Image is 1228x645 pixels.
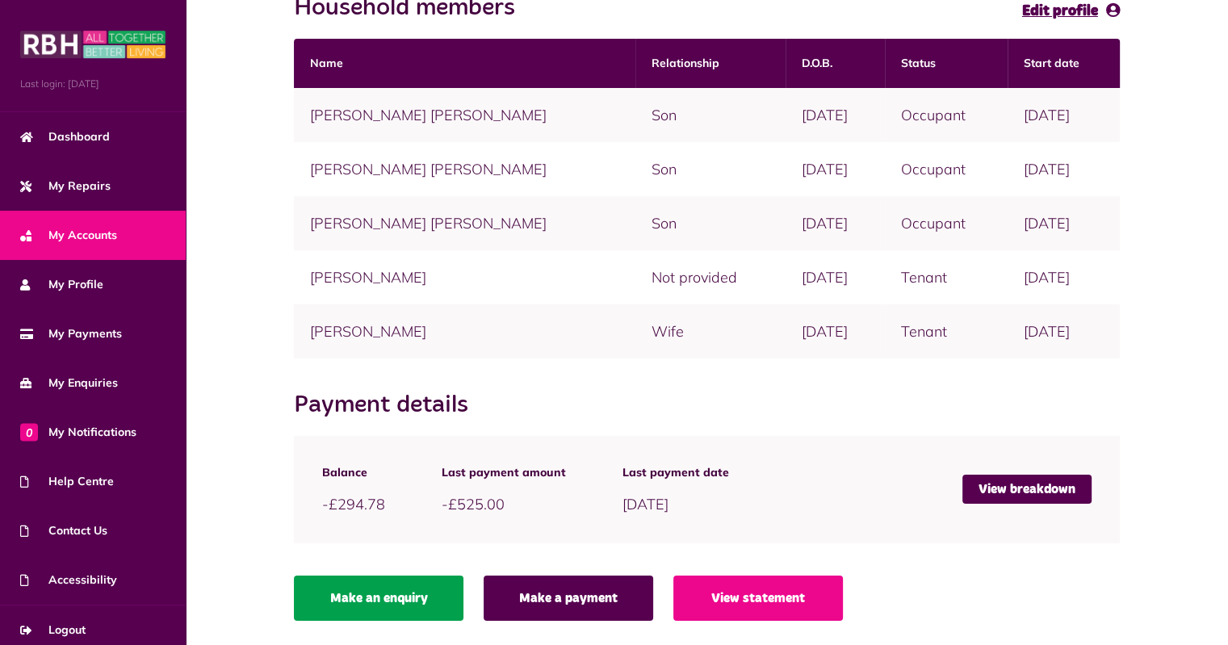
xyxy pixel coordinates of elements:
span: Balance [322,464,385,481]
span: My Profile [20,276,103,293]
span: Help Centre [20,473,114,490]
td: [DATE] [1008,196,1119,250]
td: [DATE] [1008,250,1119,304]
span: My Repairs [20,178,111,195]
span: My Accounts [20,227,117,244]
th: Name [294,39,635,88]
td: Son [635,142,785,196]
th: D.O.B. [786,39,885,88]
img: MyRBH [20,28,166,61]
td: Not provided [635,250,785,304]
a: View breakdown [962,475,1092,504]
span: Accessibility [20,572,117,588]
td: [PERSON_NAME] [PERSON_NAME] [294,88,635,142]
td: Occupant [885,88,1008,142]
td: [PERSON_NAME] [294,304,635,358]
td: [PERSON_NAME] [294,250,635,304]
th: Start date [1008,39,1119,88]
a: Make an enquiry [294,576,463,621]
span: Edit profile [1022,4,1098,19]
td: Tenant [885,304,1008,358]
h2: Payment details [294,391,484,420]
span: -£525.00 [442,495,505,513]
span: Last payment date [622,464,729,481]
span: My Notifications [20,424,136,441]
td: [DATE] [786,142,885,196]
td: [PERSON_NAME] [PERSON_NAME] [294,196,635,250]
td: Son [635,88,785,142]
th: Status [885,39,1008,88]
span: [DATE] [622,495,668,513]
td: Occupant [885,142,1008,196]
span: Last payment amount [442,464,566,481]
td: [DATE] [786,88,885,142]
span: Last login: [DATE] [20,77,166,91]
td: Occupant [885,196,1008,250]
span: 0 [20,423,38,441]
td: [DATE] [786,304,885,358]
td: [DATE] [786,196,885,250]
span: My Enquiries [20,375,118,392]
td: [DATE] [1008,88,1119,142]
th: Relationship [635,39,785,88]
td: Wife [635,304,785,358]
span: My Payments [20,325,122,342]
td: [DATE] [1008,304,1119,358]
span: Contact Us [20,522,107,539]
td: Son [635,196,785,250]
td: [PERSON_NAME] [PERSON_NAME] [294,142,635,196]
span: -£294.78 [322,495,385,513]
a: Make a payment [484,576,653,621]
td: [DATE] [1008,142,1119,196]
a: View statement [673,576,843,621]
td: Tenant [885,250,1008,304]
td: [DATE] [786,250,885,304]
span: Dashboard [20,128,110,145]
span: Logout [20,622,86,639]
